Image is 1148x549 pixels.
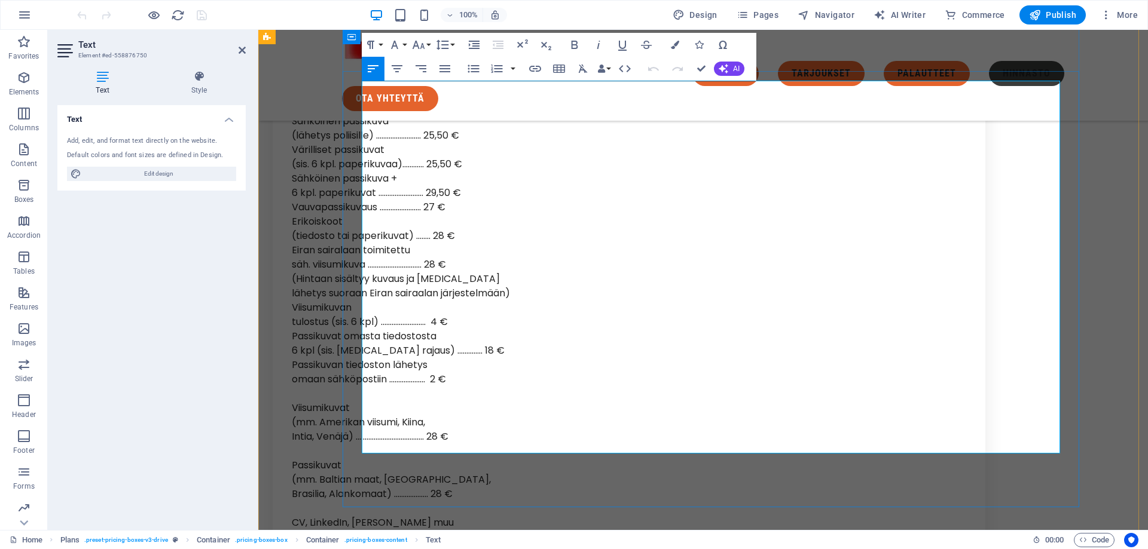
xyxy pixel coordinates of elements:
[596,57,612,81] button: Data Bindings
[84,533,168,547] span: . preset-pricing-boxes-v3-drive
[15,374,33,384] p: Slider
[945,9,1005,21] span: Commerce
[12,410,36,419] p: Header
[10,533,42,547] a: Click to cancel selection. Double-click to open Pages
[173,536,178,543] i: This element is a customizable preset
[1033,533,1064,547] h6: Session time
[668,5,722,24] div: Design (Ctrl+Alt+Y)
[410,33,432,57] button: Font Size
[563,33,586,57] button: Bold (Ctrl+B)
[712,33,734,57] button: Special Characters
[433,33,456,57] button: Line Height
[170,8,185,22] button: reload
[146,8,161,22] button: Click here to leave preview mode and continue editing
[511,33,533,57] button: Superscript
[152,70,246,96] h4: Style
[7,231,41,240] p: Accordion
[688,33,710,57] button: Icons
[14,195,34,204] p: Boxes
[490,10,500,20] i: On resize automatically adjust zoom level to fit chosen device.
[1079,533,1109,547] span: Code
[874,9,926,21] span: AI Writer
[487,33,509,57] button: Decrease Indent
[737,9,778,21] span: Pages
[486,57,508,81] button: Ordered List
[57,70,152,96] h4: Text
[12,338,36,348] p: Images
[664,33,686,57] button: Colors
[362,57,384,81] button: Align Left
[441,8,483,22] button: 100%
[714,62,744,76] button: AI
[60,533,80,547] span: Click to select. Double-click to edit
[548,57,570,81] button: Insert Table
[386,57,408,81] button: Align Center
[587,33,610,57] button: Italic (Ctrl+I)
[57,105,246,127] h4: Text
[1095,5,1143,24] button: More
[235,533,288,547] span: . pricing-boxes-box
[793,5,859,24] button: Navigator
[535,33,557,57] button: Subscript
[463,33,486,57] button: Increase Indent
[642,57,665,81] button: Undo (Ctrl+Z)
[508,57,518,81] button: Ordered List
[67,151,236,161] div: Default colors and font sizes are defined in Design.
[410,57,432,81] button: Align Right
[940,5,1010,24] button: Commerce
[1029,9,1076,21] span: Publish
[1019,5,1086,24] button: Publish
[732,5,783,24] button: Pages
[1054,535,1055,544] span: :
[572,57,594,81] button: Clear Formatting
[13,446,35,455] p: Footer
[344,533,407,547] span: . pricing-boxes-content
[386,33,408,57] button: Font Family
[668,5,722,24] button: Design
[8,51,39,61] p: Favorites
[666,57,689,81] button: Redo (Ctrl+Shift+Z)
[613,57,636,81] button: HTML
[13,481,35,491] p: Forms
[690,57,713,81] button: Confirm (Ctrl+⏎)
[869,5,930,24] button: AI Writer
[9,123,39,133] p: Columns
[733,65,740,72] span: AI
[433,57,456,81] button: Align Justify
[9,87,39,97] p: Elements
[635,33,658,57] button: Strikethrough
[78,50,222,61] h3: Element #ed-558876750
[171,8,185,22] i: Reload page
[197,533,230,547] span: Click to select. Double-click to edit
[60,533,441,547] nav: breadcrumb
[459,8,478,22] h6: 100%
[78,39,246,50] h2: Text
[1074,533,1115,547] button: Code
[11,159,37,168] p: Content
[306,533,340,547] span: Click to select. Double-click to edit
[67,167,236,181] button: Edit design
[13,266,35,276] p: Tables
[426,533,441,547] span: Click to select. Double-click to edit
[798,9,854,21] span: Navigator
[462,57,485,81] button: Unordered List
[673,9,717,21] span: Design
[67,136,236,146] div: Add, edit, and format text directly on the website.
[611,33,634,57] button: Underline (Ctrl+U)
[1124,533,1138,547] button: Usercentrics
[85,167,233,181] span: Edit design
[1045,533,1064,547] span: 00 00
[362,33,384,57] button: Paragraph Format
[1100,9,1138,21] span: More
[524,57,546,81] button: Insert Link
[10,302,38,312] p: Features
